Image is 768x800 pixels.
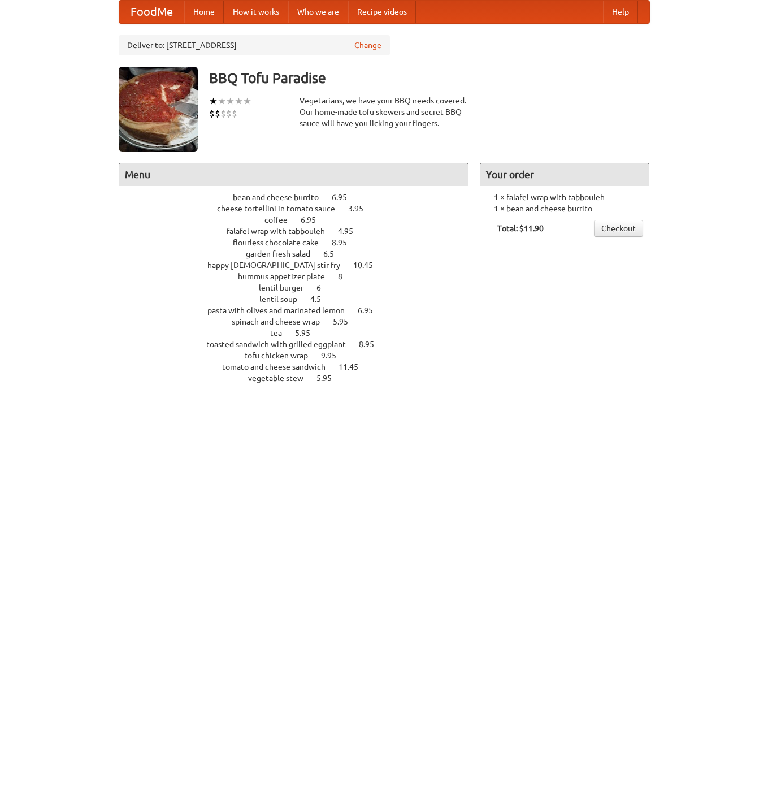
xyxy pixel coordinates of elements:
[233,238,368,247] a: flourless chocolate cake 8.95
[232,107,237,120] li: $
[243,95,251,107] li: ★
[480,163,649,186] h4: Your order
[215,107,220,120] li: $
[217,204,346,213] span: cheese tortellini in tomato sauce
[259,295,342,304] a: lentil soup 4.5
[224,1,288,23] a: How it works
[232,317,331,326] span: spinach and cheese wrap
[339,362,370,371] span: 11.45
[206,340,357,349] span: toasted sandwich with grilled eggplant
[244,351,319,360] span: tofu chicken wrap
[333,317,359,326] span: 5.95
[486,192,643,203] li: 1 × falafel wrap with tabbouleh
[207,261,352,270] span: happy [DEMOGRAPHIC_DATA] stir fry
[310,295,332,304] span: 4.5
[209,67,650,89] h3: BBQ Tofu Paradise
[259,295,309,304] span: lentil soup
[321,351,348,360] span: 9.95
[235,95,243,107] li: ★
[295,328,322,338] span: 5.95
[316,374,343,383] span: 5.95
[246,249,322,258] span: garden fresh salad
[353,261,384,270] span: 10.45
[119,35,390,55] div: Deliver to: [STREET_ADDRESS]
[209,95,218,107] li: ★
[222,362,337,371] span: tomato and cheese sandwich
[332,193,358,202] span: 6.95
[264,215,337,224] a: coffee 6.95
[207,261,394,270] a: happy [DEMOGRAPHIC_DATA] stir fry 10.45
[233,193,330,202] span: bean and cheese burrito
[594,220,643,237] a: Checkout
[222,362,379,371] a: tomato and cheese sandwich 11.45
[119,163,468,186] h4: Menu
[226,95,235,107] li: ★
[338,227,365,236] span: 4.95
[227,227,336,236] span: falafel wrap with tabbouleh
[248,374,315,383] span: vegetable stew
[359,340,385,349] span: 8.95
[264,215,299,224] span: coffee
[119,67,198,152] img: angular.jpg
[220,107,226,120] li: $
[207,306,394,315] a: pasta with olives and marinated lemon 6.95
[227,227,374,236] a: falafel wrap with tabbouleh 4.95
[119,1,184,23] a: FoodMe
[232,317,369,326] a: spinach and cheese wrap 5.95
[259,283,315,292] span: lentil burger
[338,272,354,281] span: 8
[217,204,384,213] a: cheese tortellini in tomato sauce 3.95
[226,107,232,120] li: $
[323,249,345,258] span: 6.5
[316,283,332,292] span: 6
[259,283,342,292] a: lentil burger 6
[288,1,348,23] a: Who we are
[246,249,355,258] a: garden fresh salad 6.5
[218,95,226,107] li: ★
[332,238,358,247] span: 8.95
[206,340,395,349] a: toasted sandwich with grilled eggplant 8.95
[184,1,224,23] a: Home
[238,272,363,281] a: hummus appetizer plate 8
[486,203,643,214] li: 1 × bean and cheese burrito
[270,328,331,338] a: tea 5.95
[238,272,336,281] span: hummus appetizer plate
[348,204,375,213] span: 3.95
[497,224,544,233] b: Total: $11.90
[233,238,330,247] span: flourless chocolate cake
[233,193,368,202] a: bean and cheese burrito 6.95
[248,374,353,383] a: vegetable stew 5.95
[354,40,381,51] a: Change
[358,306,384,315] span: 6.95
[209,107,215,120] li: $
[270,328,293,338] span: tea
[301,215,327,224] span: 6.95
[603,1,638,23] a: Help
[348,1,416,23] a: Recipe videos
[300,95,469,129] div: Vegetarians, we have your BBQ needs covered. Our home-made tofu skewers and secret BBQ sauce will...
[244,351,357,360] a: tofu chicken wrap 9.95
[207,306,356,315] span: pasta with olives and marinated lemon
